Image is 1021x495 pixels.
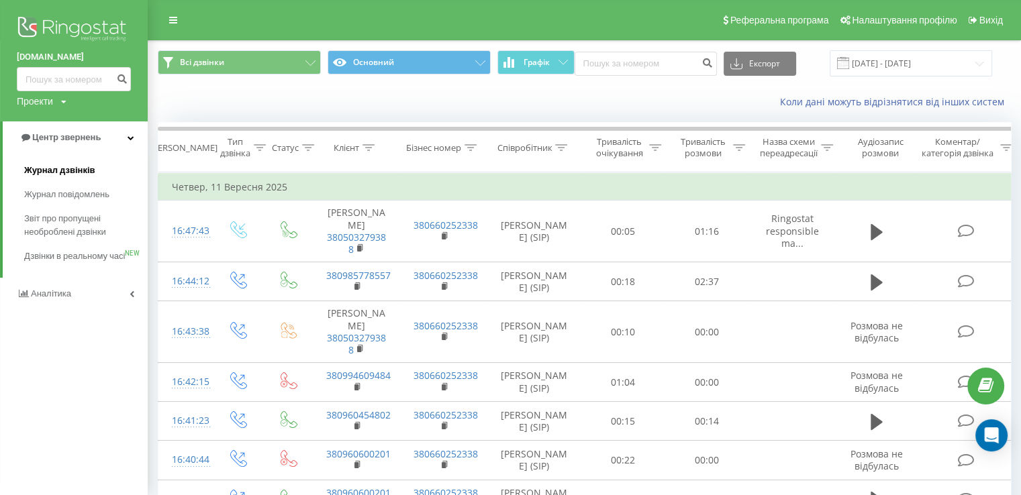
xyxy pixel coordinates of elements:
[313,201,400,262] td: [PERSON_NAME]
[180,57,224,68] span: Всі дзвінки
[414,219,478,231] a: 380660252338
[172,319,199,345] div: 16:43:38
[581,441,665,480] td: 00:22
[414,319,478,332] a: 380660252338
[677,136,730,159] div: Тривалість розмови
[730,15,829,25] span: Реферальна програма
[313,301,400,363] td: [PERSON_NAME]
[32,132,101,142] span: Центр звернень
[575,52,717,76] input: Пошук за номером
[326,408,391,421] a: 380960454802
[334,142,359,154] div: Клієнт
[850,369,903,394] span: Розмова не відбулась
[497,50,575,74] button: Графік
[414,408,478,421] a: 380660252338
[3,121,148,154] a: Центр звернень
[487,262,581,301] td: [PERSON_NAME] (SIP)
[766,212,819,249] span: Ringostat responsible ma...
[487,402,581,441] td: [PERSON_NAME] (SIP)
[975,419,1008,451] div: Open Intercom Messenger
[918,136,997,159] div: Коментар/категорія дзвінка
[850,447,903,472] span: Розмова не відбулась
[780,95,1011,108] a: Коли дані можуть відрізнятися вiд інших систем
[158,50,321,74] button: Всі дзвінки
[326,269,391,282] a: 380985778557
[665,363,749,402] td: 00:00
[24,188,109,201] span: Журнал повідомлень
[17,95,53,108] div: Проекти
[760,136,818,159] div: Назва схеми переадресації
[272,142,299,154] div: Статус
[414,269,478,282] a: 380660252338
[220,136,250,159] div: Тип дзвінка
[24,207,148,244] a: Звіт про пропущені необроблені дзвінки
[497,142,552,154] div: Співробітник
[17,67,131,91] input: Пошук за номером
[414,369,478,382] a: 380660252338
[172,369,199,395] div: 16:42:15
[17,13,131,47] img: Ringostat logo
[850,319,903,344] span: Розмова не відбулась
[328,50,491,74] button: Основний
[326,369,391,382] a: 380994609484
[593,136,646,159] div: Тривалість очікування
[327,331,386,356] a: 380503279388
[665,201,749,262] td: 01:16
[24,158,148,182] a: Журнал дзвінків
[24,164,95,177] span: Журнал дзвінків
[17,50,131,64] a: [DOMAIN_NAME]
[172,268,199,294] div: 16:44:12
[487,301,581,363] td: [PERSON_NAME] (SIP)
[150,142,217,154] div: [PERSON_NAME]
[581,262,665,301] td: 00:18
[31,288,71,298] span: Аналiтика
[414,447,478,460] a: 380660252338
[852,15,957,25] span: Налаштування профілю
[979,15,1003,25] span: Вихід
[24,250,125,263] span: Дзвінки в реальному часі
[172,408,199,434] div: 16:41:23
[327,231,386,256] a: 380503279388
[24,244,148,268] a: Дзвінки в реальному часіNEW
[724,52,796,76] button: Експорт
[487,201,581,262] td: [PERSON_NAME] (SIP)
[581,363,665,402] td: 01:04
[172,447,199,473] div: 16:40:44
[326,447,391,460] a: 380960600201
[406,142,461,154] div: Бізнес номер
[581,301,665,363] td: 00:10
[487,441,581,480] td: [PERSON_NAME] (SIP)
[172,218,199,244] div: 16:47:43
[24,182,148,207] a: Журнал повідомлень
[665,441,749,480] td: 00:00
[665,301,749,363] td: 00:00
[158,174,1018,201] td: Четвер, 11 Вересня 2025
[581,201,665,262] td: 00:05
[848,136,913,159] div: Аудіозапис розмови
[581,402,665,441] td: 00:15
[665,402,749,441] td: 00:14
[487,363,581,402] td: [PERSON_NAME] (SIP)
[24,212,141,239] span: Звіт про пропущені необроблені дзвінки
[524,58,550,67] span: Графік
[665,262,749,301] td: 02:37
